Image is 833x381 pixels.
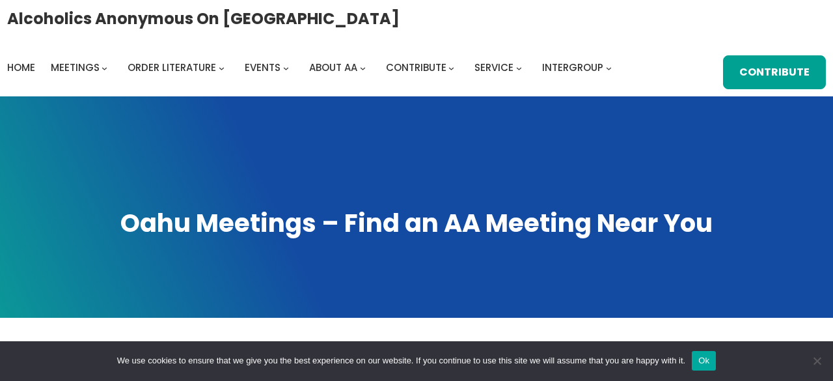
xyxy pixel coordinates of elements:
a: Alcoholics Anonymous on [GEOGRAPHIC_DATA] [7,5,400,33]
button: Intergroup submenu [606,64,612,70]
span: Intergroup [542,61,603,74]
a: Events [245,59,280,77]
span: Order Literature [128,61,216,74]
span: Meetings [51,61,100,74]
a: Intergroup [542,59,603,77]
span: Events [245,61,280,74]
button: Events submenu [283,64,289,70]
button: Order Literature submenu [219,64,225,70]
span: Service [474,61,513,74]
nav: Intergroup [7,59,616,77]
h1: Oahu Meetings – Find an AA Meeting Near You [13,206,820,240]
button: About AA submenu [360,64,366,70]
a: Service [474,59,513,77]
button: Service submenu [516,64,522,70]
span: No [810,354,823,367]
button: Contribute submenu [448,64,454,70]
span: About AA [309,61,357,74]
span: We use cookies to ensure that we give you the best experience on our website. If you continue to ... [117,354,685,367]
a: Contribute [723,55,826,89]
button: Meetings submenu [102,64,107,70]
a: About AA [309,59,357,77]
a: Home [7,59,35,77]
a: Meetings [51,59,100,77]
button: Ok [692,351,716,371]
a: Contribute [386,59,446,77]
span: Home [7,61,35,74]
span: Contribute [386,61,446,74]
